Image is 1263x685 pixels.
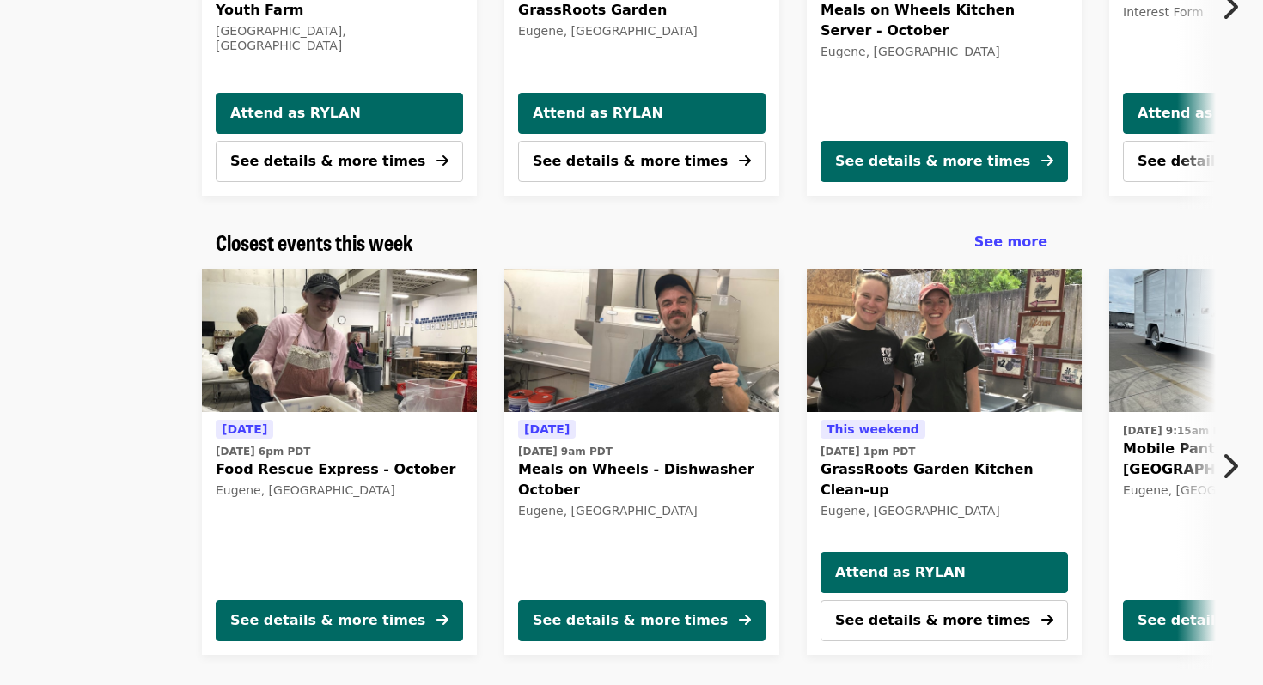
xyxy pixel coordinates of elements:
span: Closest events this week [216,227,413,257]
time: [DATE] 9am PDT [518,444,613,459]
div: See details & more times [835,151,1030,172]
button: See details & more times [821,141,1068,182]
span: See details & more times [835,612,1030,628]
div: Eugene, [GEOGRAPHIC_DATA] [821,45,1068,59]
div: Eugene, [GEOGRAPHIC_DATA] [216,483,463,498]
span: Attend as RYLAN [533,103,751,124]
a: Closest events this week [216,230,413,255]
button: See details & more times [216,600,463,641]
img: Meals on Wheels - Dishwasher October organized by Food for Lane County [504,269,779,413]
div: Eugene, [GEOGRAPHIC_DATA] [518,504,766,518]
time: [DATE] 6pm PDT [216,444,310,459]
i: arrow-right icon [1041,612,1053,628]
span: See more [974,233,1047,250]
i: arrow-right icon [436,153,448,169]
div: Eugene, [GEOGRAPHIC_DATA] [821,504,1068,518]
i: arrow-right icon [739,612,751,628]
i: arrow-right icon [739,153,751,169]
a: GrassRoots Garden Kitchen Clean-up [807,269,1082,413]
span: See details & more times [533,153,728,169]
img: GrassRoots Garden Kitchen Clean-up organized by Food for Lane County [807,269,1082,413]
div: Eugene, [GEOGRAPHIC_DATA] [518,24,766,39]
div: Closest events this week [202,230,1061,255]
div: See details & more times [533,610,728,631]
a: See details for "GrassRoots Garden Kitchen Clean-up" [821,419,1068,522]
span: See details & more times [230,153,425,169]
i: chevron-right icon [1221,450,1238,482]
span: [DATE] [222,422,267,436]
i: arrow-right icon [436,612,448,628]
a: See more [974,232,1047,252]
button: Attend as RYLAN [216,93,463,134]
button: See details & more times [518,600,766,641]
button: Next item [1206,442,1263,490]
button: See details & more times [518,141,766,182]
i: arrow-right icon [1041,153,1053,169]
span: [DATE] [524,422,570,436]
span: Food Rescue Express - October [216,459,463,480]
button: See details & more times [216,141,463,182]
div: See details & more times [230,610,425,631]
a: See details for "Meals on Wheels - Dishwasher October" [504,269,779,655]
span: Meals on Wheels - Dishwasher October [518,459,766,500]
a: See details for "Food Rescue Express - October" [202,269,477,655]
div: See details [1138,610,1223,631]
span: Attend as RYLAN [835,562,1053,583]
span: GrassRoots Garden Kitchen Clean-up [821,459,1068,500]
button: Attend as RYLAN [518,93,766,134]
span: Interest Form [1123,5,1204,19]
span: Attend as RYLAN [230,103,448,124]
span: See details [1138,153,1223,169]
img: Food Rescue Express - October organized by Food for Lane County [202,269,477,413]
time: [DATE] 9:15am PDT [1123,423,1236,439]
button: Attend as RYLAN [821,552,1068,593]
span: This weekend [827,422,919,436]
time: [DATE] 1pm PDT [821,444,915,459]
button: See details & more times [821,600,1068,641]
div: [GEOGRAPHIC_DATA], [GEOGRAPHIC_DATA] [216,24,463,53]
